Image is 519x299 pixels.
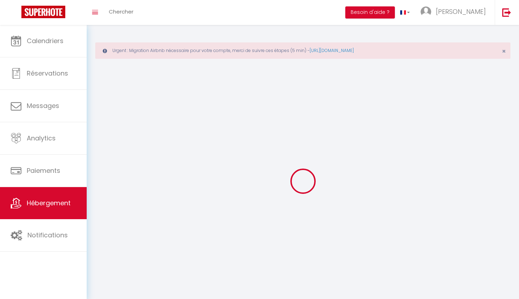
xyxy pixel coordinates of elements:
[345,6,395,19] button: Besoin d'aide ?
[502,47,506,56] span: ×
[502,48,506,55] button: Close
[27,199,71,207] span: Hébergement
[95,42,510,59] div: Urgent : Migration Airbnb nécessaire pour votre compte, merci de suivre ces étapes (5 min) -
[421,6,431,17] img: ...
[310,47,354,53] a: [URL][DOMAIN_NAME]
[27,134,56,143] span: Analytics
[21,6,65,18] img: Super Booking
[27,166,60,175] span: Paiements
[27,36,63,45] span: Calendriers
[27,69,68,78] span: Réservations
[27,231,68,239] span: Notifications
[502,8,511,17] img: logout
[436,7,486,16] span: [PERSON_NAME]
[109,8,133,15] span: Chercher
[27,101,59,110] span: Messages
